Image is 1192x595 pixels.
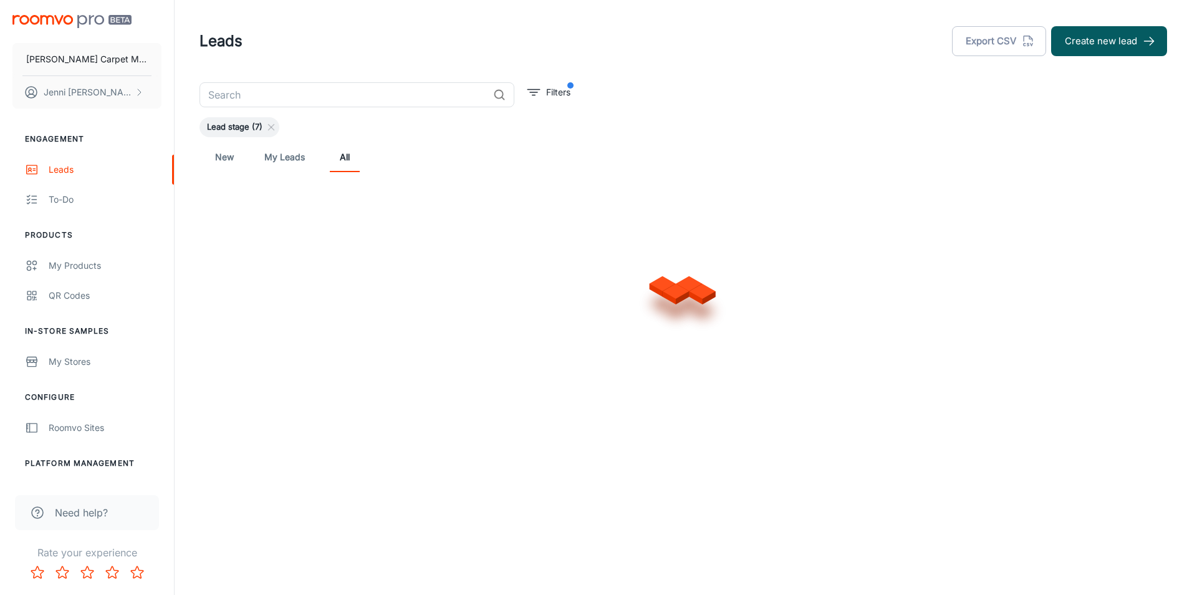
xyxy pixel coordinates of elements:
[12,43,161,75] button: [PERSON_NAME] Carpet Mill Outlet
[49,193,161,206] div: To-do
[49,355,161,369] div: My Stores
[44,85,132,99] p: Jenni [PERSON_NAME]
[26,52,148,66] p: [PERSON_NAME] Carpet Mill Outlet
[199,82,488,107] input: Search
[12,15,132,28] img: Roomvo PRO Beta
[546,85,570,99] p: Filters
[199,121,270,133] span: Lead stage (7)
[524,82,574,102] button: filter
[49,163,161,177] div: Leads
[264,142,305,172] a: My Leads
[12,76,161,109] button: Jenni [PERSON_NAME]
[199,117,279,137] div: Lead stage (7)
[49,289,161,302] div: QR Codes
[199,30,243,52] h1: Leads
[1051,26,1167,56] button: Create new lead
[330,142,360,172] a: All
[952,26,1046,56] button: Export CSV
[209,142,239,172] a: New
[49,421,161,435] div: Roomvo Sites
[49,259,161,273] div: My Products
